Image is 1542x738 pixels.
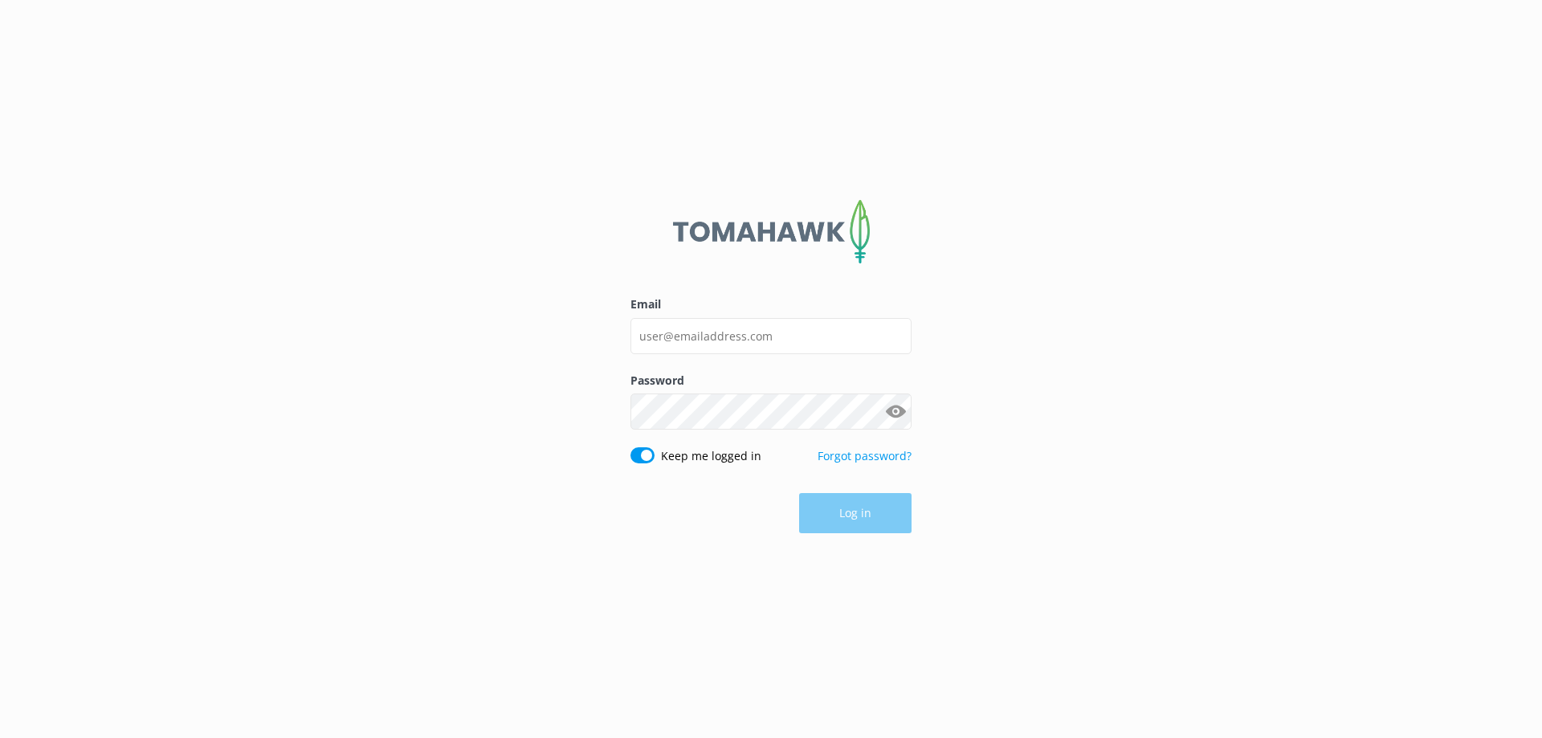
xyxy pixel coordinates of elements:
[630,296,912,313] label: Email
[661,447,761,465] label: Keep me logged in
[630,318,912,354] input: user@emailaddress.com
[630,372,912,389] label: Password
[818,448,912,463] a: Forgot password?
[879,396,912,428] button: Show password
[673,200,870,264] img: 2-1647550015.png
